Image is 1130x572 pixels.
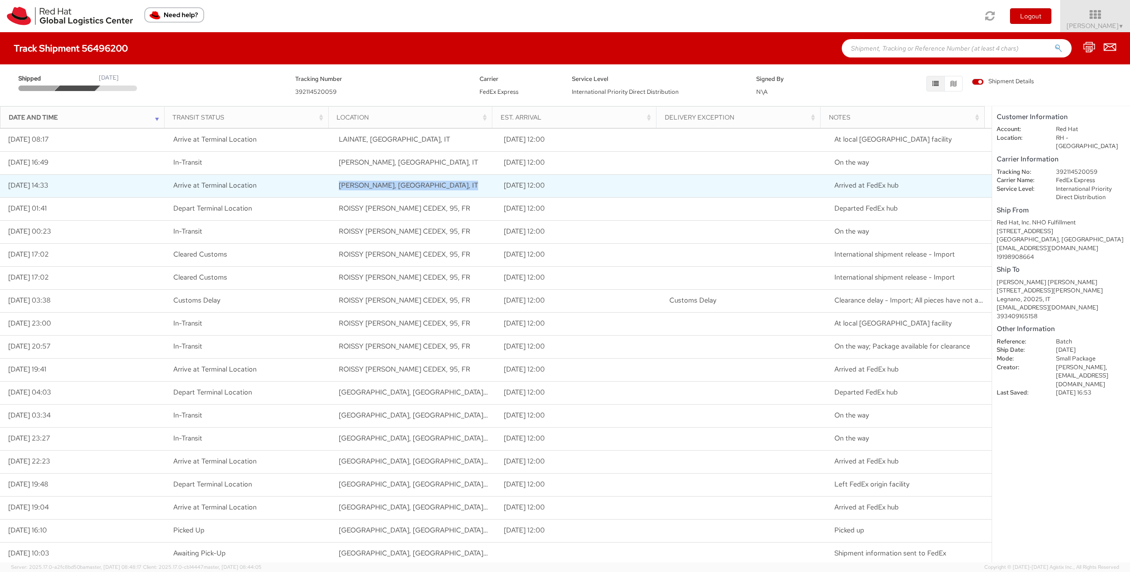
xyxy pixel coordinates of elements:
span: Picked Up [173,526,205,535]
span: In-Transit [173,411,202,420]
span: RALEIGH, NC, US [339,526,557,535]
dt: Service Level: [990,185,1049,194]
div: [STREET_ADDRESS] [997,227,1125,236]
span: On the way [834,158,869,167]
div: Delivery Exception [665,113,817,122]
dt: Reference: [990,337,1049,346]
span: ROISSY CHARLES DE GAULLE CEDEX, 95, FR [339,227,470,236]
span: In-Transit [173,319,202,328]
td: [DATE] 12:00 [496,358,662,381]
span: Arrived at FedEx hub [834,365,899,374]
dt: Tracking No: [990,168,1049,177]
div: Legnano, 20025, IT [997,295,1125,304]
label: Shipment Details [972,77,1034,87]
span: Copyright © [DATE]-[DATE] Agistix Inc., All Rights Reserved [984,564,1119,571]
h5: Ship To [997,266,1125,274]
span: Arrive at Terminal Location [173,135,257,144]
span: LONATE POZZOLO, VA, IT [339,158,478,167]
span: MEMPHIS, TN, US [339,388,557,397]
span: Cleared Customs [173,250,227,259]
button: Logout [1010,8,1051,24]
span: On the way; Package available for clearance [834,342,970,351]
span: ROISSY CHARLES DE GAULLE CEDEX, 95, FR [339,342,470,351]
h5: Signed By [756,76,835,82]
div: Transit Status [172,113,325,122]
h5: Service Level [572,76,742,82]
span: Picked up [834,526,864,535]
span: Depart Terminal Location [173,388,252,397]
span: [PERSON_NAME] [1067,22,1124,30]
div: Est. Arrival [501,113,653,122]
dt: Ship Date: [990,346,1049,355]
span: RALEIGH, NC, US [339,549,557,558]
div: [EMAIL_ADDRESS][DOMAIN_NAME] [997,244,1125,253]
span: RALEIGH, NC, US [339,480,557,489]
span: Clearance delay - Import; All pieces have not arrived at clearance port together. [834,296,1081,305]
td: [DATE] 12:00 [496,450,662,473]
h5: Carrier Information [997,155,1125,163]
span: LONATE POZZOLO, VA, IT [339,181,478,190]
span: International shipment release - Import [834,250,955,259]
span: Server: 2025.17.0-a2fc8bd50ba [11,564,142,570]
span: ▼ [1119,23,1124,30]
dt: Carrier Name: [990,176,1049,185]
h5: Customer Information [997,113,1125,121]
dt: Account: [990,125,1049,134]
h5: Tracking Number [295,76,466,82]
span: Arrive at Terminal Location [173,365,257,374]
span: Arrive at Terminal Location [173,503,257,512]
span: Cleared Customs [173,273,227,282]
span: RALEIGH, NC, US [339,503,557,512]
div: Date and Time [9,113,161,122]
div: [EMAIL_ADDRESS][DOMAIN_NAME] [997,303,1125,312]
h4: Track Shipment 56496200 [14,43,128,53]
span: ROISSY CHARLES DE GAULLE CEDEX, 95, FR [339,273,470,282]
button: Need help? [144,7,204,23]
div: 19198908664 [997,253,1125,262]
span: Departed FedEx hub [834,204,898,213]
span: On the way [834,434,869,443]
td: [DATE] 12:00 [496,404,662,427]
span: Customs Delay [669,296,716,305]
div: Location [337,113,489,122]
span: Arrived at FedEx hub [834,181,899,190]
span: ROISSY CHARLES DE GAULLE CEDEX, 95, FR [339,250,470,259]
span: N\A [756,88,768,96]
span: Awaiting Pick-Up [173,549,226,558]
span: ROISSY CHARLES DE GAULLE CEDEX, 95, FR [339,296,470,305]
img: rh-logistics-00dfa346123c4ec078e1.svg [7,7,133,25]
span: ROISSY CHARLES DE GAULLE CEDEX, 95, FR [339,365,470,374]
span: On the way [834,411,869,420]
span: Shipment Details [972,77,1034,86]
span: Arrive at Terminal Location [173,181,257,190]
span: Arrived at FedEx hub [834,457,899,466]
span: Shipped [18,74,58,83]
td: [DATE] 12:00 [496,243,662,266]
span: In-Transit [173,434,202,443]
span: ROISSY CHARLES DE GAULLE CEDEX, 95, FR [339,204,470,213]
div: [PERSON_NAME] [PERSON_NAME] [997,278,1125,287]
span: Depart Terminal Location [173,204,252,213]
div: Notes [829,113,982,122]
span: 392114520059 [295,88,337,96]
td: [DATE] 12:00 [496,151,662,174]
h5: Carrier [479,76,558,82]
div: [GEOGRAPHIC_DATA], [GEOGRAPHIC_DATA] [997,235,1125,244]
span: Depart Terminal Location [173,480,252,489]
span: Arrived at FedEx hub [834,503,899,512]
span: Client: 2025.17.0-cb14447 [143,564,262,570]
span: ROISSY CHARLES DE GAULLE CEDEX, 95, FR [339,319,470,328]
span: master, [DATE] 08:48:17 [86,564,142,570]
span: LAINATE, MI, IT [339,135,450,144]
span: At local FedEx facility [834,135,952,144]
span: MEMPHIS, TN, US [339,457,557,466]
h5: Ship From [997,206,1125,214]
div: Red Hat, Inc. NHO Fulfillment [997,218,1125,227]
span: Left FedEx origin facility [834,480,909,489]
span: At local FedEx facility [834,319,952,328]
span: FedEx Express [479,88,519,96]
td: [DATE] 12:00 [496,128,662,151]
span: [PERSON_NAME], [1056,363,1107,371]
span: Arrive at Terminal Location [173,457,257,466]
td: [DATE] 12:00 [496,381,662,404]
